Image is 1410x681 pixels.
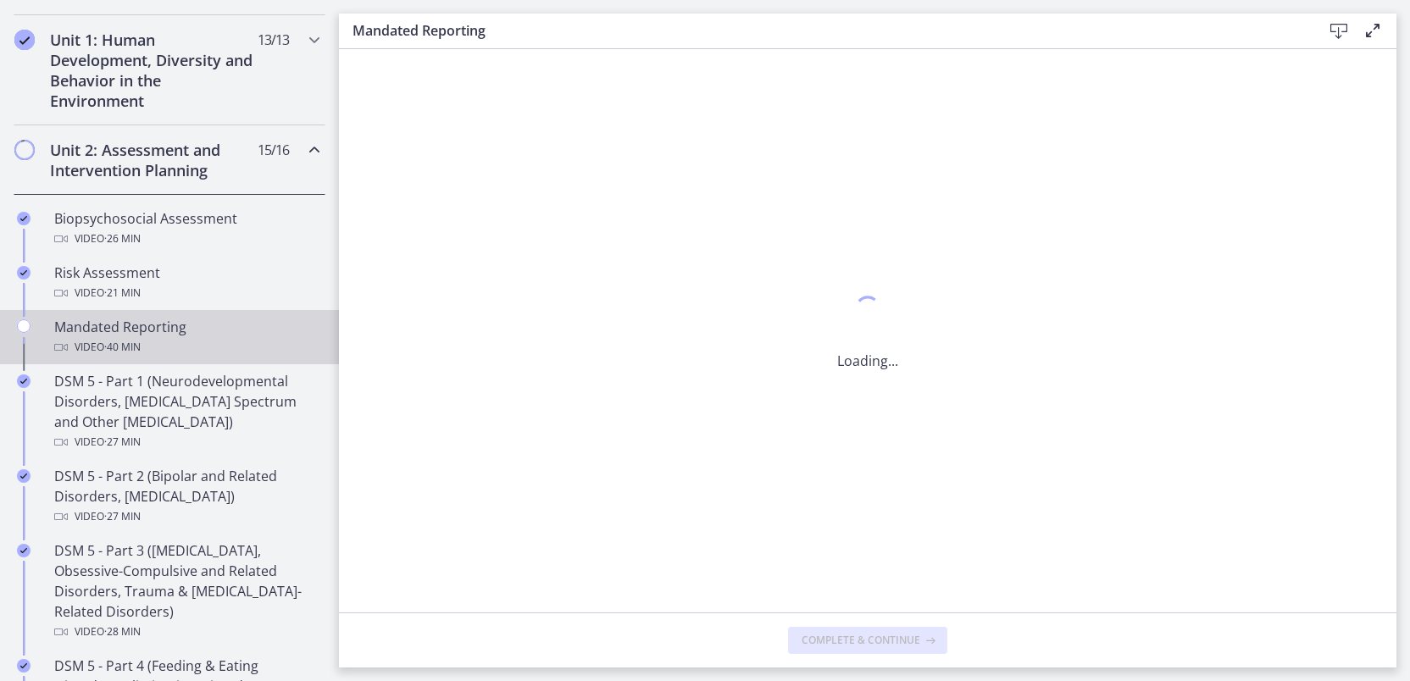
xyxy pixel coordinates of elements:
[788,627,947,654] button: Complete & continue
[104,283,141,303] span: · 21 min
[17,212,31,225] i: Completed
[17,469,31,483] i: Completed
[17,544,31,557] i: Completed
[54,507,319,527] div: Video
[258,140,289,160] span: 15 / 16
[54,263,319,303] div: Risk Assessment
[17,374,31,388] i: Completed
[54,337,319,357] div: Video
[104,432,141,452] span: · 27 min
[54,432,319,452] div: Video
[54,208,319,249] div: Biopsychosocial Assessment
[17,266,31,280] i: Completed
[54,317,319,357] div: Mandated Reporting
[104,337,141,357] span: · 40 min
[54,540,319,642] div: DSM 5 - Part 3 ([MEDICAL_DATA], Obsessive-Compulsive and Related Disorders, Trauma & [MEDICAL_DAT...
[104,507,141,527] span: · 27 min
[104,229,141,249] span: · 26 min
[54,466,319,527] div: DSM 5 - Part 2 (Bipolar and Related Disorders, [MEDICAL_DATA])
[837,351,898,371] p: Loading...
[352,20,1295,41] h3: Mandated Reporting
[54,622,319,642] div: Video
[54,229,319,249] div: Video
[837,291,898,330] div: 1
[54,371,319,452] div: DSM 5 - Part 1 (Neurodevelopmental Disorders, [MEDICAL_DATA] Spectrum and Other [MEDICAL_DATA])
[802,634,920,647] span: Complete & continue
[50,30,257,111] h2: Unit 1: Human Development, Diversity and Behavior in the Environment
[54,283,319,303] div: Video
[104,622,141,642] span: · 28 min
[258,30,289,50] span: 13 / 13
[14,30,35,50] i: Completed
[17,659,31,673] i: Completed
[50,140,257,180] h2: Unit 2: Assessment and Intervention Planning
